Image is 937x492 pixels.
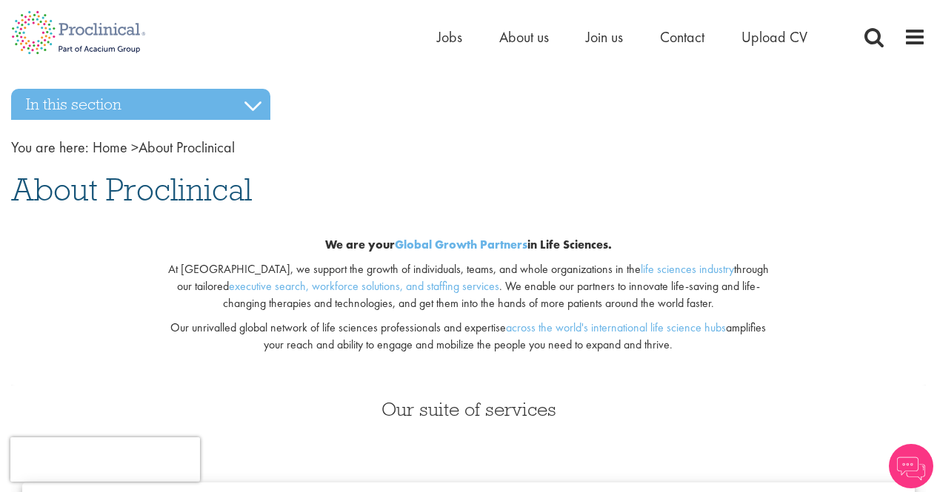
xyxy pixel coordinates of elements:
[11,400,926,419] h3: Our suite of services
[741,27,807,47] a: Upload CV
[437,27,462,47] a: Jobs
[660,27,704,47] a: Contact
[395,237,527,252] a: Global Growth Partners
[93,138,127,157] a: breadcrumb link to Home
[131,138,139,157] span: >
[93,138,235,157] span: About Proclinical
[11,138,89,157] span: You are here:
[325,237,612,252] b: We are your in Life Sciences.
[11,89,270,120] h3: In this section
[167,261,770,312] p: At [GEOGRAPHIC_DATA], we support the growth of individuals, teams, and whole organizations in the...
[506,320,726,335] a: across the world's international life science hubs
[10,437,200,482] iframe: reCAPTCHA
[11,169,252,209] span: About Proclinical
[889,444,933,488] img: Chatbot
[229,278,499,294] a: executive search, workforce solutions, and staffing services
[167,320,770,354] p: Our unrivalled global network of life sciences professionals and expertise amplifies your reach a...
[586,27,623,47] a: Join us
[641,261,734,277] a: life sciences industry
[499,27,549,47] a: About us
